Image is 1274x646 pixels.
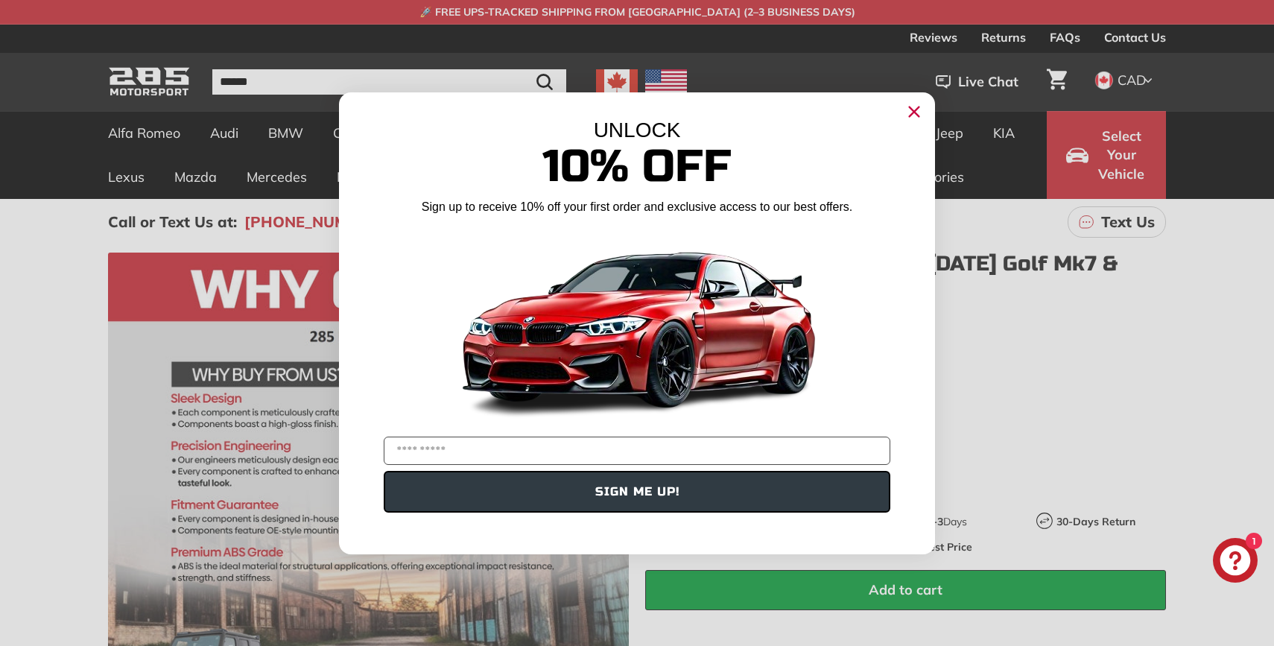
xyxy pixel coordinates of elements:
button: Close dialog [902,100,926,124]
span: Sign up to receive 10% off your first order and exclusive access to our best offers. [422,200,852,213]
span: 10% Off [542,139,732,194]
input: YOUR EMAIL [384,437,890,465]
img: Banner showing BMW 4 Series Body kit [451,221,823,431]
button: SIGN ME UP! [384,471,890,513]
inbox-online-store-chat: Shopify online store chat [1208,538,1262,586]
span: UNLOCK [594,118,681,142]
